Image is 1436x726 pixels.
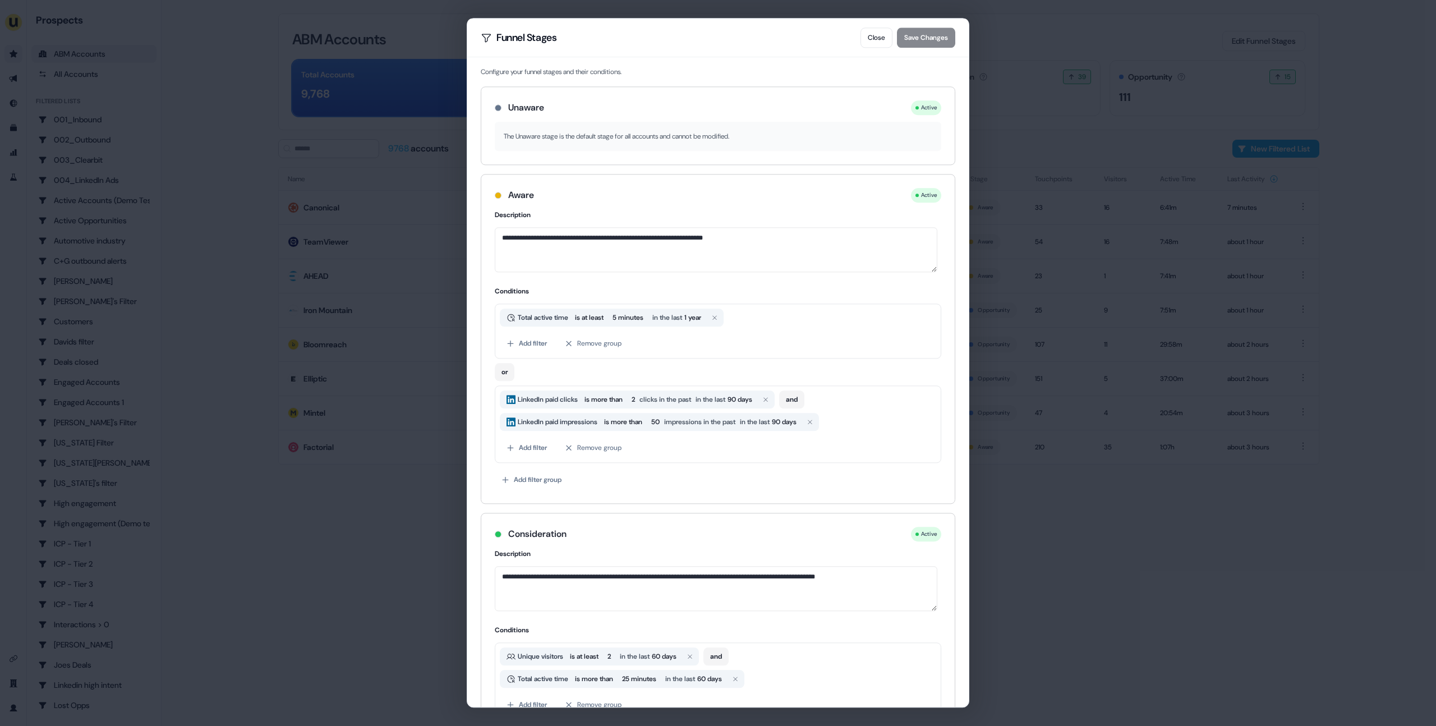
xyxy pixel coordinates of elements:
[495,470,568,490] button: Add filter group
[652,312,684,323] span: in the last
[651,416,660,428] span: 50
[703,647,729,665] button: and
[622,673,656,684] span: 25 minutes
[665,673,697,684] span: in the last
[516,416,600,428] span: LinkedIn paid impressions
[500,695,554,715] button: Add filter
[696,394,725,405] span: in the last
[860,27,892,48] button: Close
[508,101,544,114] h3: Unaware
[921,103,937,113] span: Active
[500,333,554,353] button: Add filter
[613,312,643,323] span: 5 minutes
[495,286,941,297] h4: Conditions
[516,651,565,662] span: Unique visitors
[504,131,932,142] p: The Unaware stage is the default stage for all accounts and cannot be modified.
[632,394,635,405] span: 2
[481,66,955,77] p: Configure your funnel stages and their conditions.
[607,651,611,662] span: 2
[620,651,652,662] span: in the last
[481,32,556,43] h2: Funnel Stages
[508,189,534,202] h3: Aware
[495,363,514,381] button: or
[639,394,691,405] span: clicks in the past
[495,548,941,559] h4: Description
[558,438,628,458] button: Remove group
[921,529,937,539] span: Active
[779,390,804,408] button: and
[516,312,570,323] span: Total active time
[495,624,941,636] h4: Conditions
[740,416,770,428] span: in the last
[516,394,580,405] span: LinkedIn paid clicks
[495,209,941,220] h4: Description
[516,673,570,684] span: Total active time
[558,333,628,353] button: Remove group
[508,527,567,541] h3: Consideration
[664,416,735,428] span: impressions in the past
[921,190,937,200] span: Active
[500,438,554,458] button: Add filter
[558,695,628,715] button: Remove group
